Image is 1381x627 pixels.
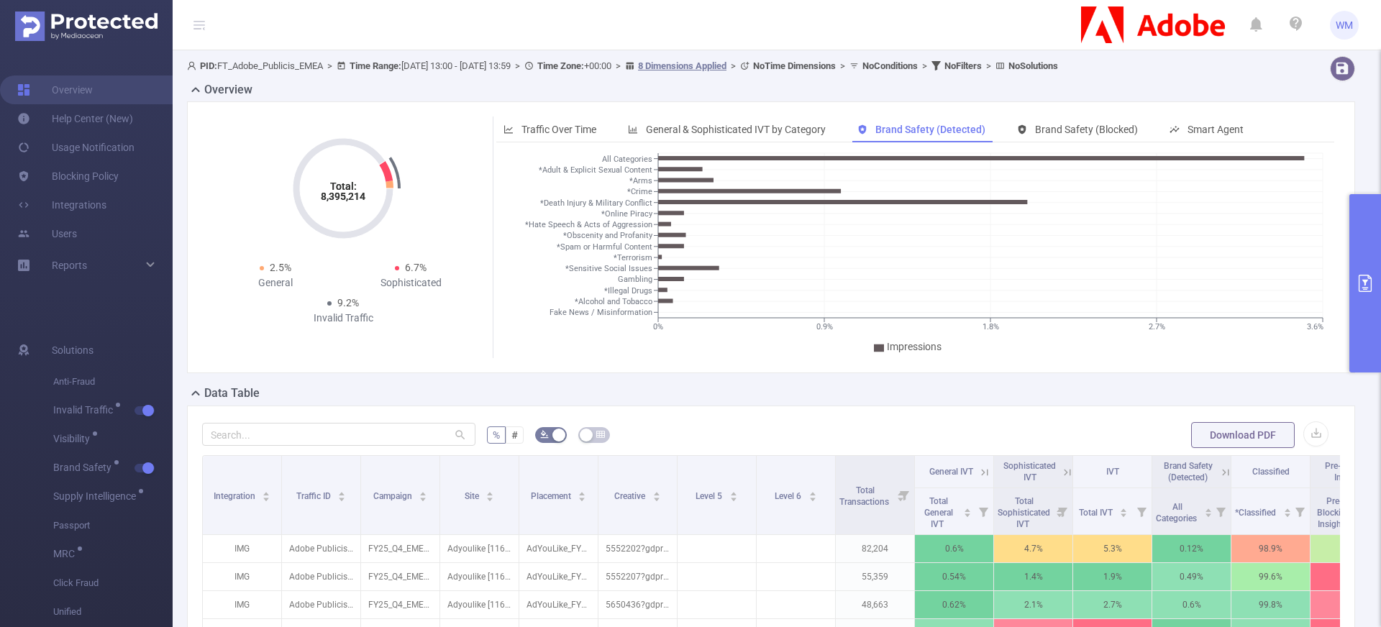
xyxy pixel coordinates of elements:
[17,75,93,104] a: Overview
[525,220,652,229] tspan: *Hate Speech & Acts of Aggression
[726,60,740,71] span: >
[1317,496,1351,529] span: Pre-Blocking Insights
[839,485,891,507] span: Total Transactions
[337,297,359,308] span: 9.2%
[1290,488,1310,534] i: Filter menu
[321,191,365,202] tspan: 8,395,214
[944,60,982,71] b: No Filters
[53,598,173,626] span: Unified
[614,253,652,262] tspan: *Terrorism
[1073,563,1152,590] p: 1.9%
[282,591,360,618] p: Adobe Publicis Emea Tier 1 [27133]
[405,262,427,273] span: 6.7%
[465,491,481,501] span: Site
[1307,322,1323,331] tspan: 3.6%
[1052,488,1072,534] i: Filter menu
[202,423,475,446] input: Search...
[836,60,849,71] span: >
[282,535,360,562] p: Adobe Publicis Emea Tier 1 [27133]
[361,535,439,562] p: FY25_Q4_EMEA_DocumentCloud_AcrobatsGotIt_Progression_Progression_CP323VD_P42498_NA [287833]
[1252,467,1290,477] span: Classified
[646,124,826,135] span: General & Sophisticated IVT by Category
[214,491,257,501] span: Integration
[203,591,281,618] p: IMG
[1152,535,1231,562] p: 0.12%
[557,242,652,252] tspan: *Spam or Harmful Content
[729,490,738,498] div: Sort
[578,490,586,494] i: icon: caret-up
[775,491,803,501] span: Level 6
[511,429,518,441] span: #
[282,563,360,590] p: Adobe Publicis Emea Tier 1 [27133]
[187,60,1058,71] span: FT_Adobe_Publicis_EMEA [DATE] 13:00 - [DATE] 13:59 +00:00
[511,60,524,71] span: >
[361,563,439,590] p: FY25_Q4_EMEA_DocumentCloud_AcrobatsGotIt_Progression_Progression_CP323VD_P42498_NA [287833]
[994,535,1072,562] p: 4.7%
[1231,563,1310,590] p: 99.6%
[1120,511,1128,516] i: icon: caret-down
[338,495,346,500] i: icon: caret-down
[973,488,993,534] i: Filter menu
[598,535,677,562] p: 5552202?gdpr=1
[275,311,411,326] div: Invalid Traffic
[1106,467,1119,477] span: IVT
[187,61,200,70] i: icon: user
[963,506,972,515] div: Sort
[419,495,427,500] i: icon: caret-down
[808,490,816,494] i: icon: caret-up
[627,188,652,197] tspan: *Crime
[1204,506,1212,511] i: icon: caret-up
[602,155,652,164] tspan: All Categories
[53,367,173,396] span: Anti-Fraud
[52,260,87,271] span: Reports
[887,341,942,352] span: Impressions
[1283,511,1291,516] i: icon: caret-down
[17,133,135,162] a: Usage Notification
[53,569,173,598] span: Click Fraud
[17,104,133,133] a: Help Center (New)
[563,232,653,241] tspan: *Obscenity and Profanity
[652,490,661,498] div: Sort
[1152,563,1231,590] p: 0.49%
[208,275,343,290] div: General
[598,563,677,590] p: 5552207?gdpr=1
[998,496,1050,529] span: Total Sophisticated IVT
[343,275,478,290] div: Sophisticated
[729,490,737,494] i: icon: caret-up
[578,490,586,498] div: Sort
[653,322,663,331] tspan: 0%
[1231,535,1310,562] p: 98.9%
[836,563,914,590] p: 55,359
[17,162,119,191] a: Blocking Policy
[929,467,973,477] span: General IVT
[1073,535,1152,562] p: 5.3%
[1008,60,1058,71] b: No Solutions
[419,490,427,494] i: icon: caret-up
[1211,488,1231,534] i: Filter menu
[915,535,993,562] p: 0.6%
[729,495,737,500] i: icon: caret-down
[1336,11,1353,40] span: WM
[17,219,77,248] a: Users
[875,124,985,135] span: Brand Safety (Detected)
[203,535,281,562] p: IMG
[1003,461,1056,482] span: Sophisticated IVT
[604,286,652,296] tspan: *Illegal Drugs
[204,385,260,402] h2: Data Table
[493,429,500,441] span: %
[53,511,173,540] span: Passport
[52,251,87,280] a: Reports
[330,180,357,192] tspan: Total:
[17,191,106,219] a: Integrations
[982,322,998,331] tspan: 1.8%
[753,60,836,71] b: No Time Dimensions
[915,563,993,590] p: 0.54%
[1204,506,1213,515] div: Sort
[263,490,270,494] i: icon: caret-up
[1035,124,1138,135] span: Brand Safety (Blocked)
[924,496,953,529] span: Total General IVT
[1191,422,1295,448] button: Download PDF
[816,322,832,331] tspan: 0.9%
[1325,461,1375,482] span: Pre-Blocking Insights
[918,60,931,71] span: >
